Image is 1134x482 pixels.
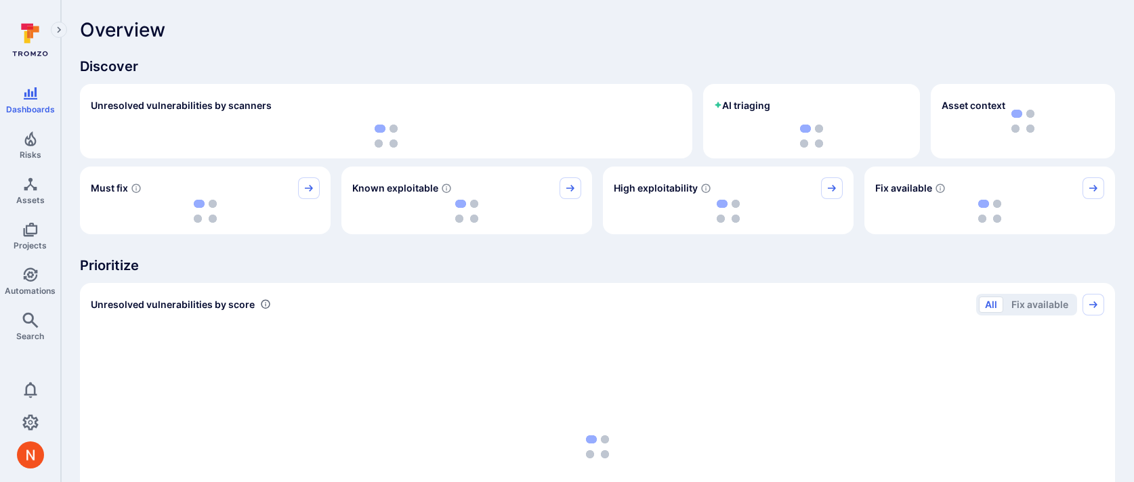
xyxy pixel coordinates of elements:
button: Expand navigation menu [51,22,67,38]
svg: Vulnerabilities with fix available [935,183,946,194]
img: Loading... [800,125,823,148]
div: loading spinner [352,199,581,223]
div: Number of vulnerabilities in status 'Open' 'Triaged' and 'In process' grouped by score [260,297,271,311]
img: Loading... [455,200,478,223]
div: loading spinner [614,199,843,223]
span: Asset context [942,99,1005,112]
span: Projects [14,240,47,250]
span: Known exploitable [352,181,438,195]
div: loading spinner [91,199,320,223]
div: High exploitability [603,167,854,234]
span: Discover [80,57,1115,76]
button: All [979,297,1003,313]
span: High exploitability [614,181,698,195]
img: Loading... [717,200,740,223]
div: loading spinner [91,125,681,148]
span: Must fix [91,181,128,195]
button: Fix available [1005,297,1074,313]
div: Known exploitable [341,167,592,234]
div: Neeren Patki [17,441,44,468]
span: Fix available [875,181,932,195]
div: Fix available [864,167,1115,234]
span: Risks [20,150,41,160]
svg: EPSS score ≥ 0.7 [700,183,711,194]
div: Must fix [80,167,331,234]
img: Loading... [375,125,398,148]
span: Unresolved vulnerabilities by score [91,298,255,311]
img: ACg8ocIprwjrgDQnDsNSk9Ghn5p5-B8DpAKWoJ5Gi9syOE4K59tr4Q=s96-c [17,441,44,468]
span: Assets [16,195,45,205]
span: Dashboards [6,104,55,114]
span: Prioritize [80,256,1115,275]
img: Loading... [586,435,609,458]
span: Search [16,331,44,341]
h2: Unresolved vulnerabilities by scanners [91,99,272,112]
i: Expand navigation menu [54,24,64,36]
h2: AI triaging [714,99,770,112]
span: Automations [5,286,56,296]
svg: Confirmed exploitable by KEV [441,183,452,194]
svg: Risk score >=40 , missed SLA [131,183,142,194]
div: loading spinner [714,125,909,148]
img: Loading... [978,200,1001,223]
img: Loading... [194,200,217,223]
div: loading spinner [875,199,1104,223]
span: Overview [80,19,165,41]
